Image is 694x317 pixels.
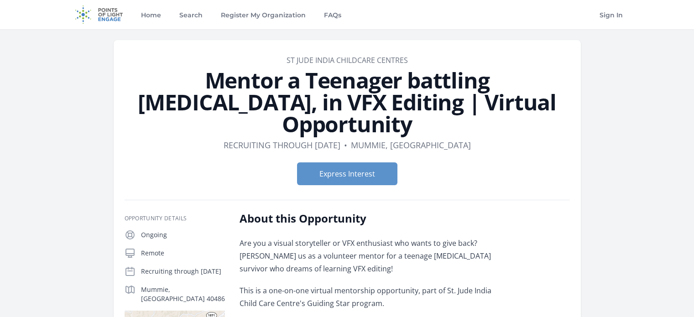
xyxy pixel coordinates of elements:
[287,55,408,65] a: St Jude India ChildCare Centres
[351,139,471,151] dd: Mummie, [GEOGRAPHIC_DATA]
[344,139,347,151] div: •
[240,211,506,226] h2: About this Opportunity
[224,139,340,151] dd: Recruiting through [DATE]
[125,215,225,222] h3: Opportunity Details
[240,237,506,275] p: Are you a visual storyteller or VFX enthusiast who wants to give back? [PERSON_NAME] us as a volu...
[141,267,225,276] p: Recruiting through [DATE]
[141,230,225,239] p: Ongoing
[125,69,570,135] h1: Mentor a Teenager battling [MEDICAL_DATA], in VFX Editing | Virtual Opportunity
[297,162,397,185] button: Express Interest
[141,249,225,258] p: Remote
[240,284,506,310] p: This is a one-on-one virtual mentorship opportunity, part of St. Jude India Child Care Centre's G...
[141,285,225,303] p: Mummie, [GEOGRAPHIC_DATA] 40486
